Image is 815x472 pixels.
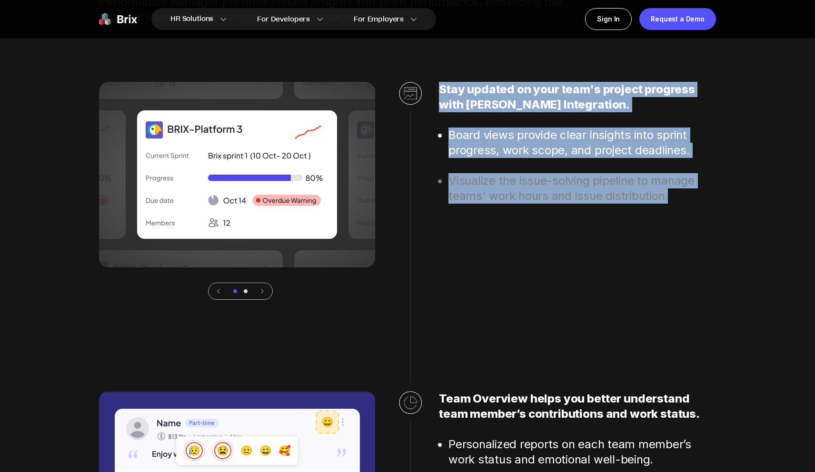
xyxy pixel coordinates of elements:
[439,391,716,422] h2: Team Overview helps you better understand team member’s contributions and work status.
[639,8,716,30] a: Request a Demo
[448,173,716,204] li: Visualize the issue-solving pipeline to manage teams' work hours and issue distribution.
[448,128,716,158] li: Board views provide clear insights into sprint progress, work scope, and project deadlines.
[585,8,632,30] a: Sign In
[439,82,716,112] h2: Stay updated on your team's project progress with [PERSON_NAME] Integration.
[257,14,310,24] span: For Developers
[354,14,404,24] span: For Employers
[99,82,375,267] img: avatar
[170,11,213,27] span: HR Solutions
[448,437,716,467] li: Personalized reports on each team member’s work status and emotional well-being.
